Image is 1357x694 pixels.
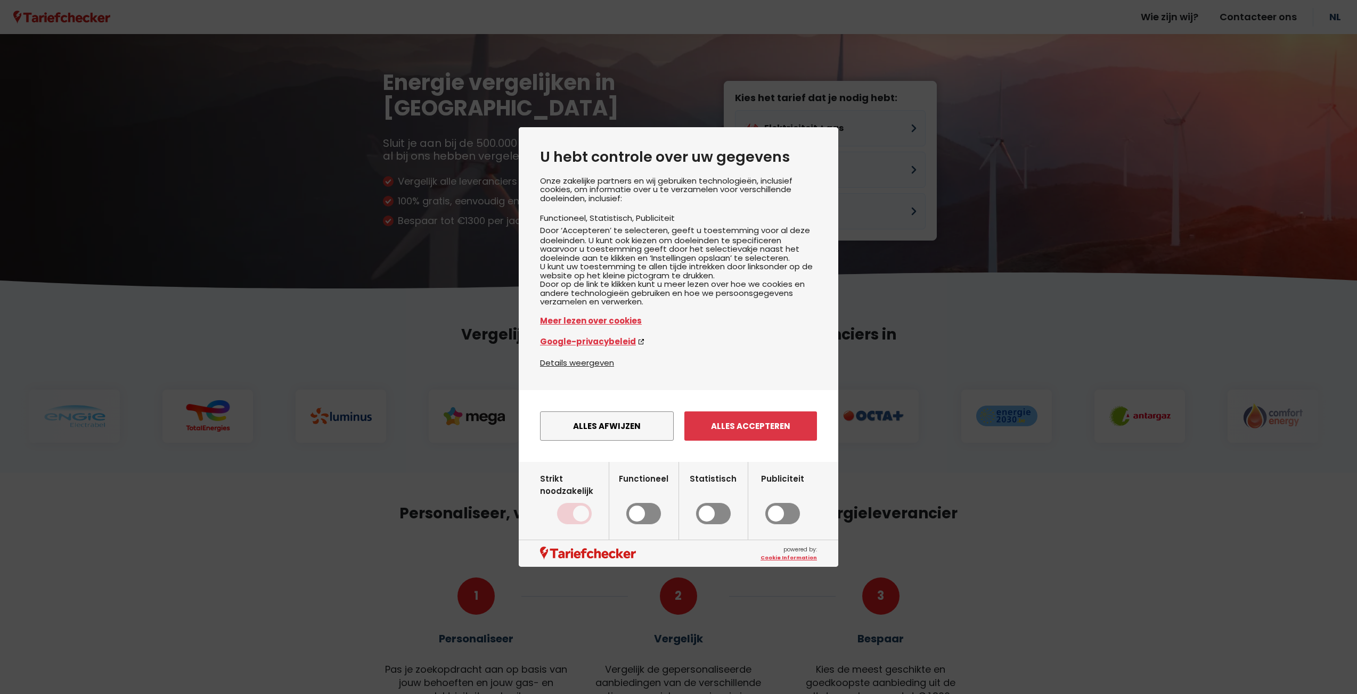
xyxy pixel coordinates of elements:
li: Functioneel [540,212,590,224]
button: Alles afwijzen [540,411,674,441]
h2: U hebt controle over uw gegevens [540,148,817,166]
div: Onze zakelijke partners en wij gebruiken technologieën, inclusief cookies, om informatie over u t... [540,177,817,357]
li: Publiciteit [636,212,675,224]
label: Strikt noodzakelijk [540,473,609,525]
img: logo [540,547,636,560]
a: Cookie Information [761,554,817,561]
label: Publiciteit [761,473,804,525]
button: Alles accepteren [684,411,817,441]
li: Statistisch [590,212,636,224]
div: menu [519,390,838,462]
span: powered by: [761,546,817,561]
a: Google-privacybeleid [540,335,817,348]
button: Details weergeven [540,357,614,369]
a: Meer lezen over cookies [540,315,817,327]
label: Functioneel [619,473,668,525]
label: Statistisch [690,473,737,525]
